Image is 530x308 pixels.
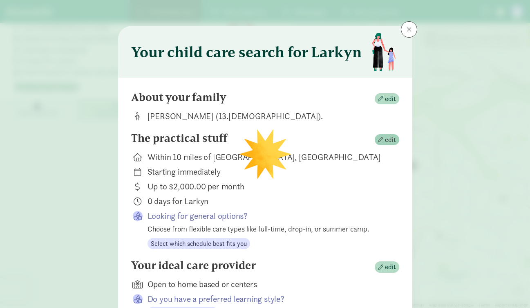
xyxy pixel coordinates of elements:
div: Starting immediately [148,166,386,178]
div: Up to $2,000.00 per month [148,181,386,192]
button: edit [375,261,399,273]
p: Looking for general options? [148,210,386,222]
div: Within 10 miles of [GEOGRAPHIC_DATA], [GEOGRAPHIC_DATA] [148,151,386,163]
span: edit [385,262,396,272]
button: edit [375,134,399,146]
button: edit [375,93,399,105]
span: edit [385,135,396,145]
h4: About your family [131,91,226,104]
span: Select which schedule best fits you [151,239,247,249]
p: Do you have a preferred learning style? [148,293,386,305]
span: edit [385,94,396,104]
h3: Your child care search for Larkyn [131,44,362,60]
h4: Your ideal care provider [131,259,256,272]
div: Open to home based or centers [148,279,386,290]
h4: The practical stuff [131,132,227,145]
div: Choose from flexible care types like full-time, drop-in, or summer camp. [148,223,386,234]
button: Select which schedule best fits you [148,238,250,250]
div: 0 days for Larkyn [148,196,386,207]
div: [PERSON_NAME] (13.[DEMOGRAPHIC_DATA]). [148,110,386,122]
